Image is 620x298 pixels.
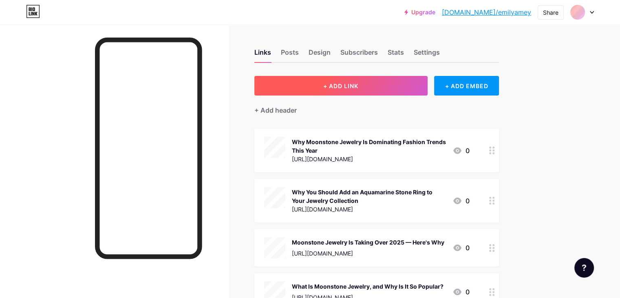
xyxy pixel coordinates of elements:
div: Why You Should Add an Aquamarine Stone Ring to Your Jewelry Collection [292,188,446,205]
div: + ADD EMBED [434,76,499,96]
div: 0 [452,287,470,297]
a: [DOMAIN_NAME]/emilyamey [442,7,531,17]
div: 0 [452,243,470,253]
a: Upgrade [404,9,435,16]
div: [URL][DOMAIN_NAME] [292,155,446,163]
div: Settings [414,47,440,62]
div: Posts [281,47,299,62]
div: + Add header [254,105,297,115]
div: Subscribers [340,47,378,62]
div: What Is Moonstone Jewelry, and Why Is It So Popular? [292,282,443,291]
div: Why Moonstone Jewelry Is Dominating Fashion Trends This Year [292,138,446,155]
button: + ADD LINK [254,76,428,96]
div: Stats [388,47,404,62]
div: Design [309,47,331,62]
div: Moonstone Jewelry Is Taking Over 2025 — Here's Why [292,238,444,247]
div: Share [543,8,558,17]
div: [URL][DOMAIN_NAME] [292,205,446,213]
div: 0 [452,146,470,156]
div: [URL][DOMAIN_NAME] [292,249,444,258]
span: + ADD LINK [323,82,358,89]
div: 0 [452,196,470,206]
div: Links [254,47,271,62]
